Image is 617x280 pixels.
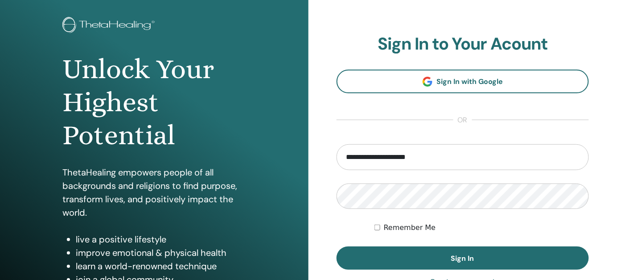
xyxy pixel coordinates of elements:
button: Sign In [337,247,589,270]
li: learn a world-renowned technique [76,259,246,273]
label: Remember Me [384,222,436,233]
p: ThetaHealing empowers people of all backgrounds and religions to find purpose, transform lives, a... [62,166,246,219]
li: live a positive lifestyle [76,233,246,246]
span: Sign In [451,254,474,263]
h1: Unlock Your Highest Potential [62,53,246,152]
div: Keep me authenticated indefinitely or until I manually logout [374,222,589,233]
h2: Sign In to Your Acount [337,34,589,54]
span: or [453,115,472,125]
a: Sign In with Google [337,70,589,93]
span: Sign In with Google [437,77,503,86]
li: improve emotional & physical health [76,246,246,259]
